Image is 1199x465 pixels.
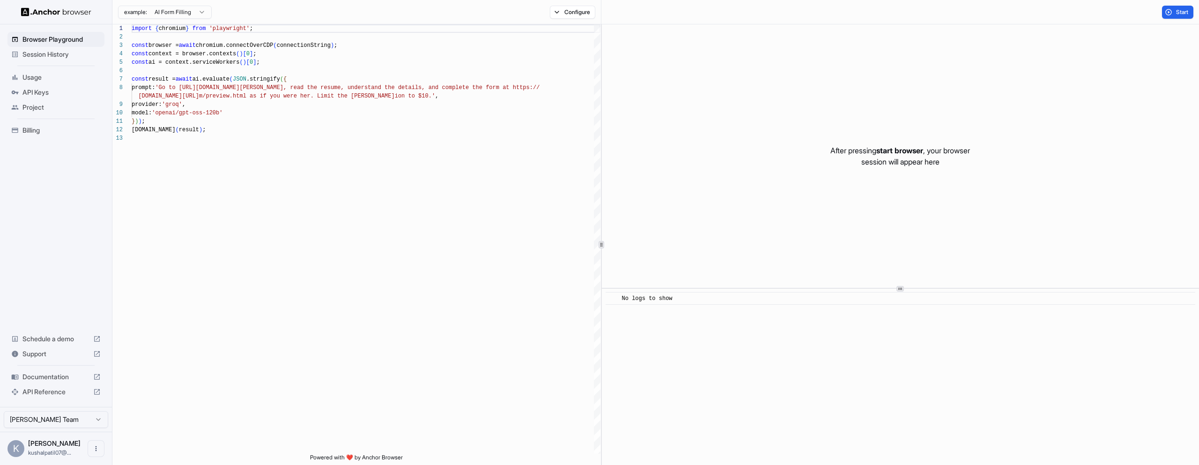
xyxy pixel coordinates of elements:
span: ; [202,127,206,133]
span: , [435,93,438,99]
span: API Keys [22,88,101,97]
span: context = browser.contexts [148,51,236,57]
span: API Reference [22,387,89,397]
span: e the form at https:// [466,84,540,91]
span: ; [334,42,337,49]
span: ) [138,118,141,125]
span: Usage [22,73,101,82]
div: 5 [112,58,123,67]
span: 'groq' [162,101,182,108]
div: 12 [112,126,123,134]
div: API Reference [7,384,104,399]
div: 13 [112,134,123,142]
button: Open menu [88,440,104,457]
span: kushalpatil07@gmail.com [28,449,71,456]
span: chromium [159,25,186,32]
span: ) [239,51,243,57]
span: Support [22,349,89,359]
span: connectionString [277,42,331,49]
span: ; [256,59,259,66]
button: Configure [550,6,595,19]
span: Schedule a demo [22,334,89,344]
button: Start [1162,6,1193,19]
span: No logs to show [622,295,673,302]
span: start browser [876,146,923,155]
div: 1 [112,24,123,33]
span: model: [132,110,152,116]
span: { [283,76,287,82]
span: from [192,25,206,32]
span: ai.evaluate [192,76,229,82]
span: [ [243,51,246,57]
span: ) [135,118,138,125]
span: { [155,25,158,32]
div: 8 [112,83,123,92]
span: ( [273,42,276,49]
span: m/preview.html as if you were her. Limit the [PERSON_NAME] [199,93,395,99]
span: [DOMAIN_NAME][URL] [138,93,199,99]
div: 10 [112,109,123,117]
span: ad the resume, understand the details, and complet [297,84,466,91]
div: Project [7,100,104,115]
span: example: [124,8,147,16]
span: ) [331,42,334,49]
span: 'Go to [URL][DOMAIN_NAME][PERSON_NAME], re [155,84,296,91]
span: result = [148,76,176,82]
div: Support [7,346,104,361]
span: JSON [233,76,246,82]
span: ai = context.serviceWorkers [148,59,239,66]
span: Kushal Patil [28,439,81,447]
span: ( [239,59,243,66]
span: Documentation [22,372,89,382]
span: Project [22,103,101,112]
span: Start [1176,8,1189,16]
span: [ [246,59,250,66]
div: Documentation [7,369,104,384]
span: ( [229,76,233,82]
span: prompt: [132,84,155,91]
span: ; [250,25,253,32]
span: ) [243,59,246,66]
p: After pressing , your browser session will appear here [830,145,970,167]
span: Session History [22,50,101,59]
div: 7 [112,75,123,83]
span: } [185,25,189,32]
span: result [179,127,199,133]
span: 'playwright' [209,25,250,32]
span: const [132,42,148,49]
span: ( [236,51,239,57]
span: ( [176,127,179,133]
span: browser = [148,42,179,49]
div: 9 [112,100,123,109]
div: Session History [7,47,104,62]
div: API Keys [7,85,104,100]
span: chromium.connectOverCDP [196,42,274,49]
div: 11 [112,117,123,126]
span: ​ [610,294,615,303]
div: 4 [112,50,123,58]
span: Browser Playground [22,35,101,44]
span: ] [250,51,253,57]
span: 'openai/gpt-oss-120b' [152,110,222,116]
div: Schedule a demo [7,331,104,346]
span: provider: [132,101,162,108]
span: const [132,51,148,57]
span: await [176,76,192,82]
div: Billing [7,123,104,138]
div: 6 [112,67,123,75]
span: , [182,101,185,108]
span: } [132,118,135,125]
div: Browser Playground [7,32,104,47]
span: [DOMAIN_NAME] [132,127,176,133]
div: K [7,440,24,457]
div: 3 [112,41,123,50]
span: Billing [22,126,101,135]
span: ; [142,118,145,125]
span: const [132,59,148,66]
span: await [179,42,196,49]
span: 0 [246,51,250,57]
img: Anchor Logo [21,7,91,16]
span: import [132,25,152,32]
span: 0 [250,59,253,66]
div: 2 [112,33,123,41]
